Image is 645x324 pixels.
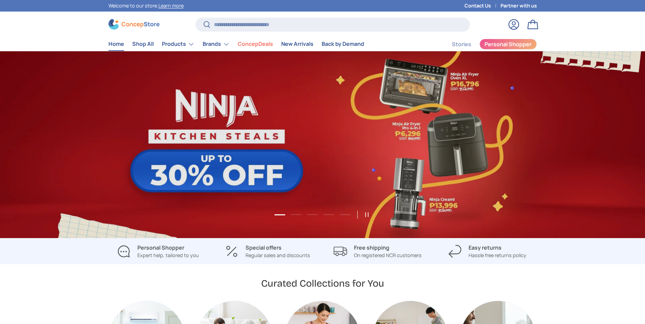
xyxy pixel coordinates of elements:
strong: Special offers [245,244,282,251]
a: Contact Us [464,2,500,10]
a: Products [162,37,194,51]
nav: Secondary [436,37,537,51]
a: Home [108,37,124,51]
strong: Personal Shopper [137,244,184,251]
p: Expert help, tailored to you [137,252,199,259]
a: Special offers Regular sales and discounts [218,244,317,259]
span: Personal Shopper [485,41,531,47]
h2: Curated Collections for You [261,277,384,290]
a: Back by Demand [322,37,364,51]
a: Free shipping On registered NCR customers [328,244,427,259]
a: Partner with us [500,2,537,10]
summary: Brands [199,37,234,51]
a: Stories [452,38,471,51]
p: Regular sales and discounts [245,252,310,259]
nav: Primary [108,37,364,51]
a: Learn more [158,2,184,9]
strong: Easy returns [469,244,502,251]
img: ConcepStore [108,19,159,30]
p: Welcome to our store. [108,2,184,10]
p: On registered NCR customers [354,252,422,259]
p: Hassle free returns policy [469,252,526,259]
strong: Free shipping [354,244,389,251]
a: New Arrivals [281,37,313,51]
a: Personal Shopper Expert help, tailored to you [108,244,207,259]
a: ConcepDeals [238,37,273,51]
a: Personal Shopper [479,39,537,50]
summary: Products [158,37,199,51]
a: Brands [203,37,230,51]
a: Easy returns Hassle free returns policy [438,244,537,259]
a: Shop All [132,37,154,51]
